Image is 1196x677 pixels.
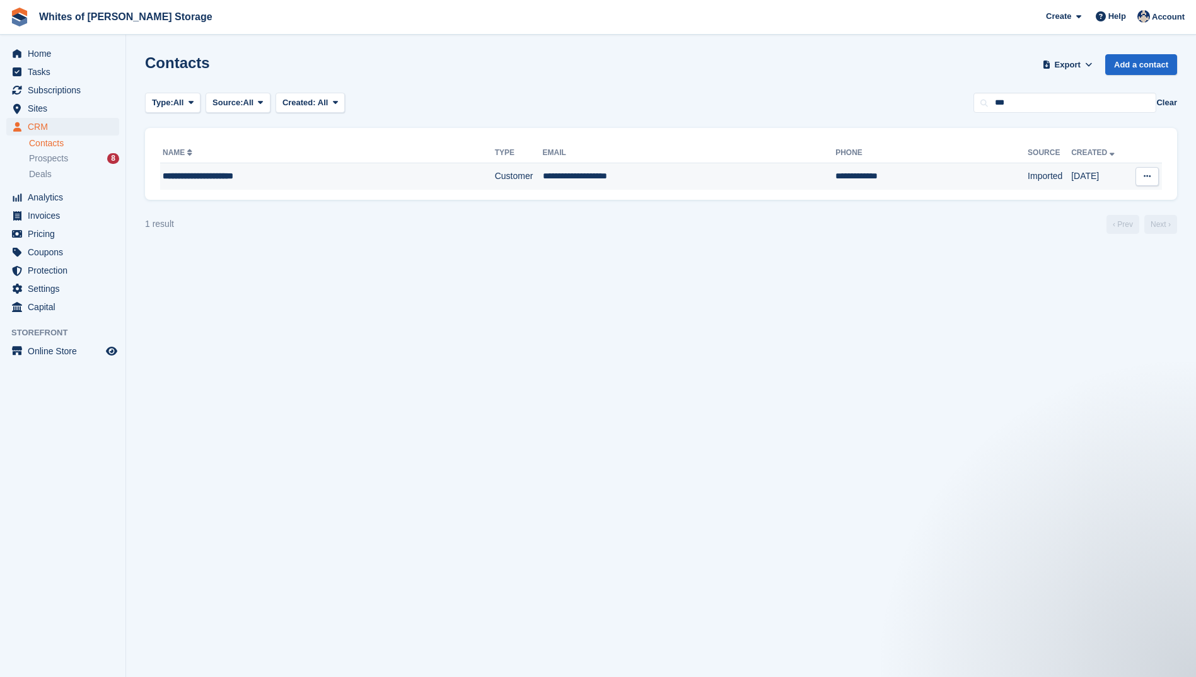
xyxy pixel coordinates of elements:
[495,143,543,163] th: Type
[28,188,103,206] span: Analytics
[1137,10,1150,23] img: Wendy
[34,6,218,27] a: Whites of [PERSON_NAME] Storage
[6,118,119,136] a: menu
[1040,54,1095,75] button: Export
[29,168,52,180] span: Deals
[6,262,119,279] a: menu
[28,298,103,316] span: Capital
[145,54,210,71] h1: Contacts
[1055,59,1081,71] span: Export
[282,98,316,107] span: Created:
[212,96,243,109] span: Source:
[1071,163,1129,190] td: [DATE]
[145,93,200,113] button: Type: All
[6,100,119,117] a: menu
[11,327,125,339] span: Storefront
[10,8,29,26] img: stora-icon-8386f47178a22dfd0bd8f6a31ec36ba5ce8667c1dd55bd0f319d3a0aa187defe.svg
[6,243,119,261] a: menu
[28,118,103,136] span: CRM
[835,143,1028,163] th: Phone
[28,342,103,360] span: Online Store
[107,153,119,164] div: 8
[104,344,119,359] a: Preview store
[28,81,103,99] span: Subscriptions
[1106,215,1139,234] a: Previous
[29,137,119,149] a: Contacts
[28,243,103,261] span: Coupons
[1028,143,1071,163] th: Source
[6,81,119,99] a: menu
[163,148,195,157] a: Name
[28,280,103,298] span: Settings
[1108,10,1126,23] span: Help
[6,63,119,81] a: menu
[28,100,103,117] span: Sites
[1105,54,1177,75] a: Add a contact
[543,143,836,163] th: Email
[1156,96,1177,109] button: Clear
[29,152,119,165] a: Prospects 8
[145,217,174,231] div: 1 result
[276,93,345,113] button: Created: All
[6,188,119,206] a: menu
[28,45,103,62] span: Home
[28,207,103,224] span: Invoices
[318,98,328,107] span: All
[28,262,103,279] span: Protection
[29,168,119,181] a: Deals
[495,163,543,190] td: Customer
[1071,148,1117,157] a: Created
[28,225,103,243] span: Pricing
[1144,215,1177,234] a: Next
[28,63,103,81] span: Tasks
[152,96,173,109] span: Type:
[29,153,68,165] span: Prospects
[243,96,254,109] span: All
[206,93,270,113] button: Source: All
[1046,10,1071,23] span: Create
[1028,163,1071,190] td: Imported
[6,225,119,243] a: menu
[6,45,119,62] a: menu
[1152,11,1185,23] span: Account
[6,298,119,316] a: menu
[6,342,119,360] a: menu
[6,280,119,298] a: menu
[6,207,119,224] a: menu
[173,96,184,109] span: All
[1104,215,1180,234] nav: Page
